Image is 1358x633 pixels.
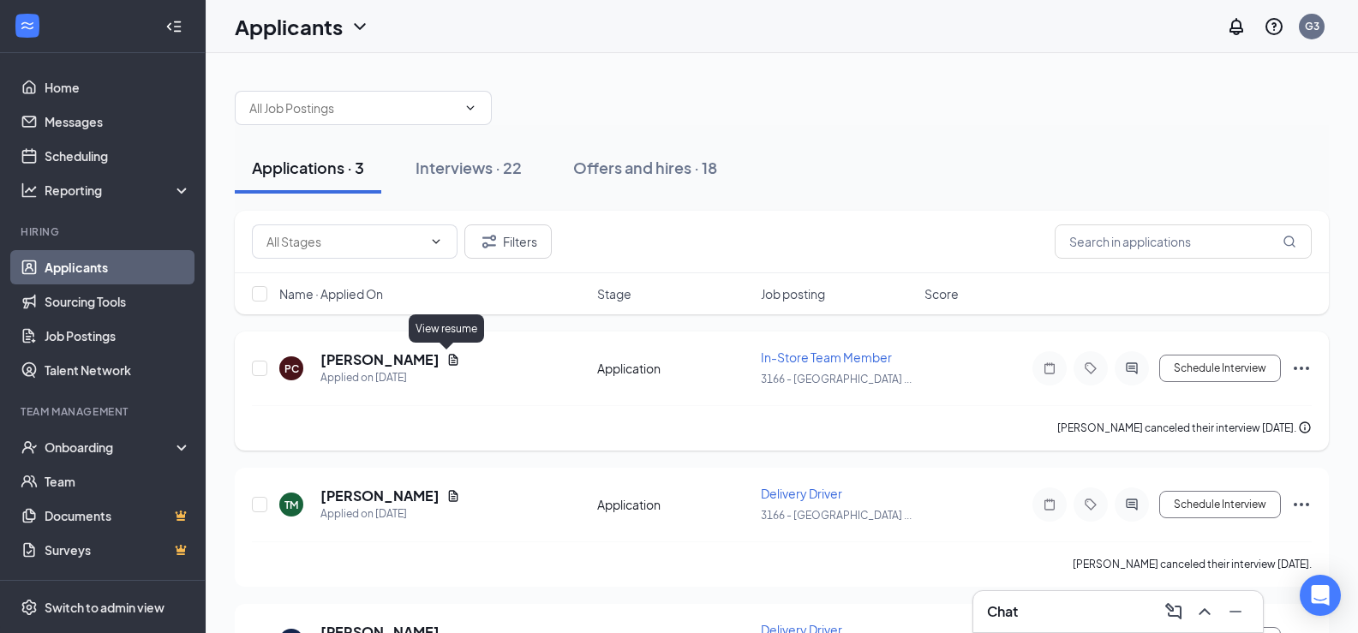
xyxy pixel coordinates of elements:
div: Application [597,496,751,513]
div: TM [284,498,298,512]
svg: ChevronUp [1194,601,1215,622]
a: Messages [45,105,191,139]
div: Applications · 3 [252,157,364,178]
svg: Notifications [1226,16,1247,37]
div: Application [597,360,751,377]
a: SurveysCrown [45,533,191,567]
span: 3166 - [GEOGRAPHIC_DATA] ... [761,373,912,385]
svg: QuestionInfo [1264,16,1284,37]
svg: ChevronDown [350,16,370,37]
svg: Document [446,489,460,503]
svg: Note [1039,361,1060,375]
div: [PERSON_NAME] canceled their interview [DATE]. [1057,420,1312,437]
button: Schedule Interview [1159,491,1281,518]
svg: Settings [21,599,38,616]
input: Search in applications [1055,224,1312,259]
span: Delivery Driver [761,486,842,501]
svg: Collapse [165,18,182,35]
div: Team Management [21,404,188,419]
div: Onboarding [45,439,176,456]
h3: Chat [987,602,1018,621]
svg: Ellipses [1291,494,1312,515]
button: Schedule Interview [1159,355,1281,382]
button: ChevronUp [1191,598,1218,625]
svg: ActiveChat [1122,498,1142,511]
svg: Tag [1080,498,1101,511]
a: Talent Network [45,353,191,387]
div: Switch to admin view [45,599,165,616]
a: Team [45,464,191,499]
div: Open Intercom Messenger [1300,575,1341,616]
svg: Analysis [21,182,38,199]
div: [PERSON_NAME] canceled their interview [DATE]. [1073,556,1312,573]
svg: Minimize [1225,601,1246,622]
h5: [PERSON_NAME] [320,487,440,505]
div: Offers and hires · 18 [573,157,717,178]
svg: UserCheck [21,439,38,456]
input: All Job Postings [249,99,457,117]
h1: Applicants [235,12,343,41]
a: Scheduling [45,139,191,173]
div: Applied on [DATE] [320,505,460,523]
div: Applied on [DATE] [320,369,460,386]
div: PC [284,361,299,376]
div: G3 [1305,19,1319,33]
svg: Tag [1080,361,1101,375]
span: 3166 - [GEOGRAPHIC_DATA] ... [761,509,912,522]
button: Filter Filters [464,224,552,259]
svg: WorkstreamLogo [19,17,36,34]
a: Home [45,70,191,105]
a: DocumentsCrown [45,499,191,533]
span: Score [924,285,959,302]
button: ComposeMessage [1160,598,1188,625]
svg: Filter [479,231,500,252]
svg: ComposeMessage [1164,601,1184,622]
svg: ChevronDown [464,101,477,115]
svg: Ellipses [1291,358,1312,379]
div: View resume [409,314,484,343]
svg: ChevronDown [429,235,443,248]
h5: [PERSON_NAME] [320,350,440,369]
div: Interviews · 22 [416,157,522,178]
input: All Stages [266,232,422,251]
span: Job posting [761,285,825,302]
svg: Document [446,353,460,367]
svg: ActiveChat [1122,361,1142,375]
a: Applicants [45,250,191,284]
span: In-Store Team Member [761,349,892,365]
svg: Note [1039,498,1060,511]
svg: Info [1298,421,1312,434]
div: Reporting [45,182,192,199]
button: Minimize [1222,598,1249,625]
svg: MagnifyingGlass [1283,235,1296,248]
span: Name · Applied On [279,285,383,302]
div: Hiring [21,224,188,239]
span: Stage [597,285,631,302]
a: Sourcing Tools [45,284,191,319]
a: Job Postings [45,319,191,353]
